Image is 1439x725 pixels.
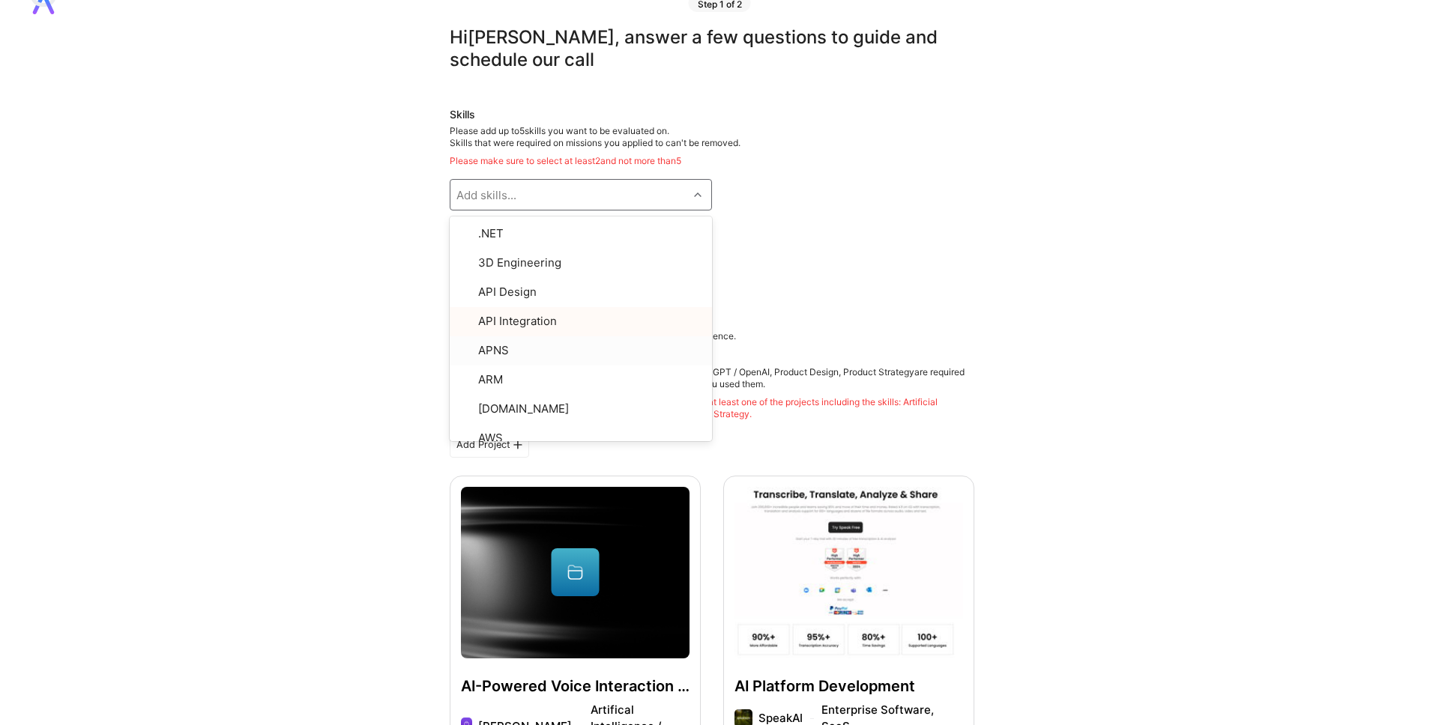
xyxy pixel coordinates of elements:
[450,125,974,167] div: Please add up to 5 skills you want to be evaluated on.
[459,225,703,243] div: .NET
[459,313,703,330] div: API Integration
[450,107,974,122] div: Skills
[450,330,974,420] div: Please select projects that best represent your skills and experience. Be prepared to discuss the...
[459,371,703,389] div: ARM
[450,155,974,167] div: Please make sure to select at least 2 and not more than 5
[459,255,703,272] div: 3D Engineering
[450,432,529,458] div: Add Project
[459,342,703,360] div: APNS
[459,284,703,301] div: API Design
[450,26,974,71] div: Hi [PERSON_NAME] , answer a few questions to guide and schedule our call
[694,191,702,198] i: icon Chevron
[450,137,740,148] span: Skills that were required on missions you applied to can't be removed.
[513,440,522,449] i: icon PlusBlackFlat
[459,430,703,447] div: AWS
[459,401,703,418] div: [DOMAIN_NAME]
[450,396,974,420] div: Please make sure that at least two projects are selected, with at least one of the projects inclu...
[456,187,516,203] div: Add skills...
